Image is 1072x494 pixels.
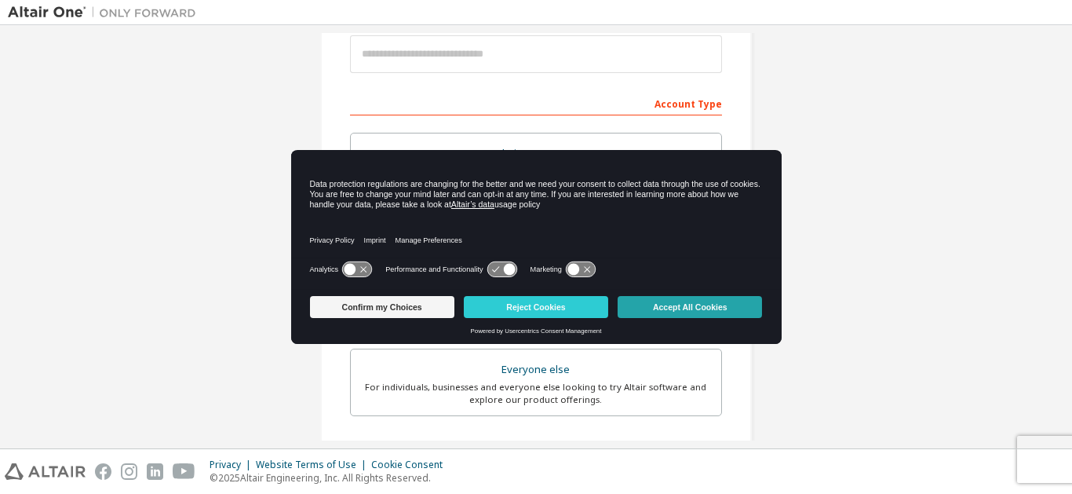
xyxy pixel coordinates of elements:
[210,471,452,485] p: © 2025 Altair Engineering, Inc. All Rights Reserved.
[173,463,195,480] img: youtube.svg
[350,440,722,465] div: Your Profile
[256,459,371,471] div: Website Terms of Use
[360,359,712,381] div: Everyone else
[5,463,86,480] img: altair_logo.svg
[371,459,452,471] div: Cookie Consent
[350,90,722,115] div: Account Type
[360,381,712,406] div: For individuals, businesses and everyone else looking to try Altair software and explore our prod...
[8,5,204,20] img: Altair One
[210,459,256,471] div: Privacy
[121,463,137,480] img: instagram.svg
[147,463,163,480] img: linkedin.svg
[360,143,712,165] div: Altair Customers
[95,463,111,480] img: facebook.svg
